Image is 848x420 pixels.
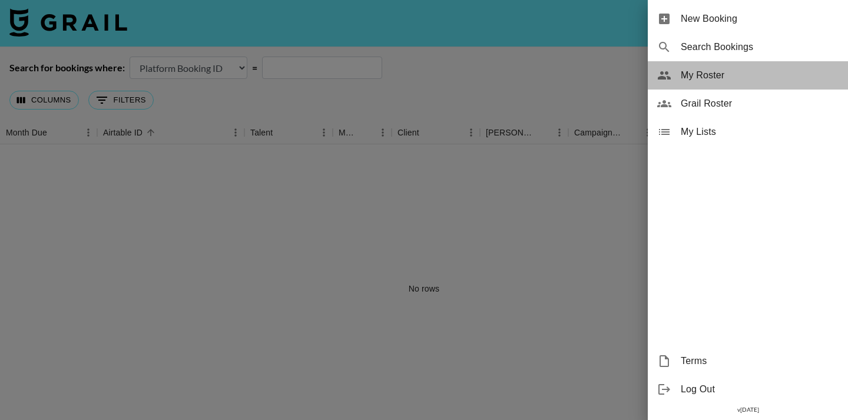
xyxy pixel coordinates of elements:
div: Search Bookings [648,33,848,61]
div: v [DATE] [648,404,848,416]
div: Grail Roster [648,90,848,118]
span: Search Bookings [681,40,839,54]
span: New Booking [681,12,839,26]
span: Grail Roster [681,97,839,111]
div: New Booking [648,5,848,33]
div: Terms [648,347,848,375]
div: My Lists [648,118,848,146]
span: My Lists [681,125,839,139]
span: My Roster [681,68,839,82]
span: Log Out [681,382,839,396]
span: Terms [681,354,839,368]
div: Log Out [648,375,848,404]
div: My Roster [648,61,848,90]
